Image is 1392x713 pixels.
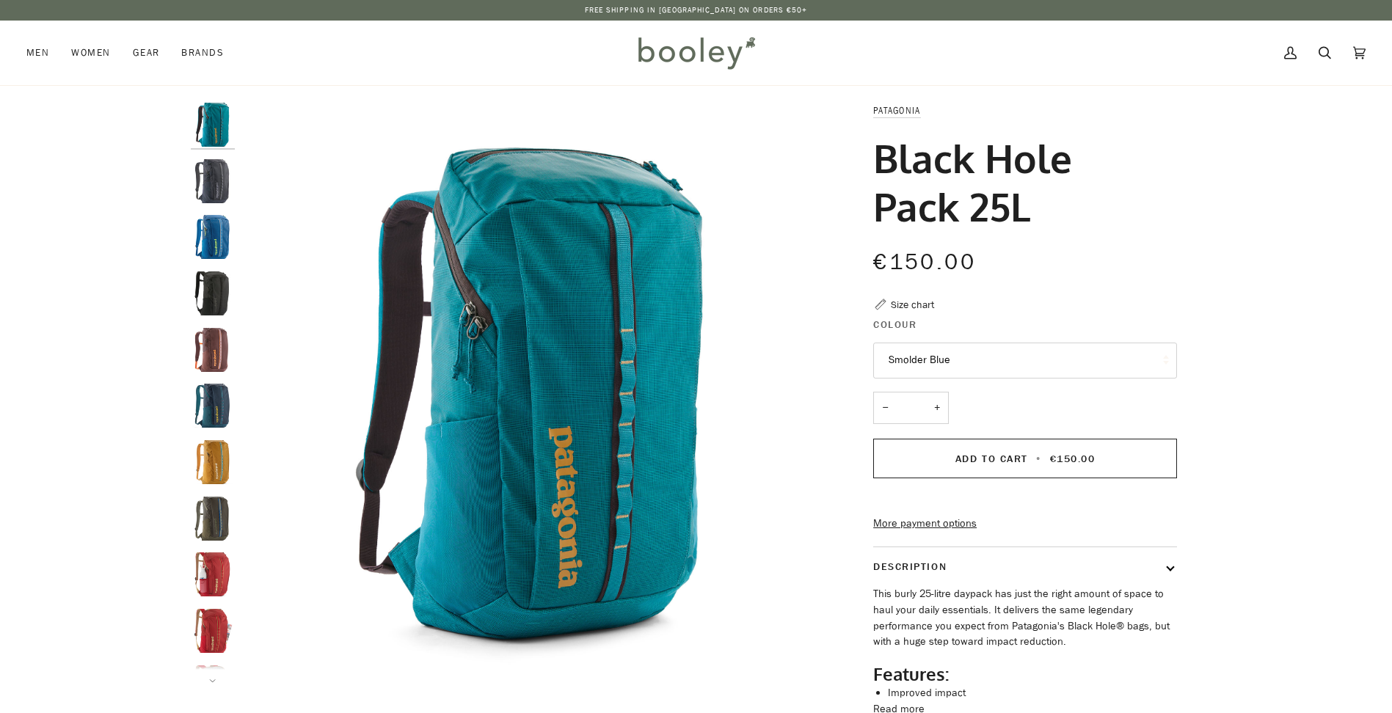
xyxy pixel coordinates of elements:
[122,21,171,85] a: Gear
[873,343,1177,379] button: Smolder Blue
[873,586,1177,650] p: This burly 25-litre daypack has just the right amount of space to haul your daily essentials. It ...
[873,516,1177,532] a: More payment options
[873,547,1177,586] button: Description
[191,159,235,203] img: Patagonia Black Hole Pack 25L Smolder Blue - Booley Galway
[71,45,110,60] span: Women
[873,104,920,117] a: Patagonia
[873,247,976,277] span: €150.00
[873,439,1177,478] button: Add to Cart • €150.00
[585,4,808,16] p: Free Shipping in [GEOGRAPHIC_DATA] on Orders €50+
[191,103,235,147] img: Patagonia Black Hole Pack 25L Belay Blue - Booley Galway
[191,328,235,372] img: Black Hole Pack 25L
[925,392,949,425] button: +
[873,392,949,425] input: Quantity
[873,663,1177,685] h2: Features:
[873,134,1166,230] h1: Black Hole Pack 25L
[191,271,235,315] img: Patagonia Black Hole Pack 25L Black - Booley Galway
[955,452,1028,466] span: Add to Cart
[191,552,235,596] img: Patagonia Black Hole Pack 25L - Booley Galway
[26,45,49,60] span: Men
[1050,452,1096,466] span: €150.00
[60,21,121,85] a: Women
[242,103,823,683] img: Patagonia Black Hole Pack 25L Belay Blue - Booley Galway
[191,440,235,484] img: Patagonia Black Hole Pack 25L Pufferfish Gold / Beeswax Tan - Booley Galway
[873,317,917,332] span: Colour
[891,297,934,312] div: Size chart
[181,45,224,60] span: Brands
[191,497,235,541] img: Patagonia Black Hole Pack 25L Basin Green - Booley Galway
[191,215,235,259] img: Patagonia Black Hole Pack 25L Vessel Blue - Booley Galway
[632,32,760,74] img: Booley
[888,685,1177,701] li: Improved impact
[26,21,60,85] a: Men
[1032,452,1046,466] span: •
[133,45,160,60] span: Gear
[873,392,897,425] button: −
[191,384,235,428] img: Patagonia Black Hole Pack 25L Tidal Teal - Booley Galway
[170,21,235,85] a: Brands
[191,609,235,653] img: Patagonia Black Hole Pack 25L - Booley Galway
